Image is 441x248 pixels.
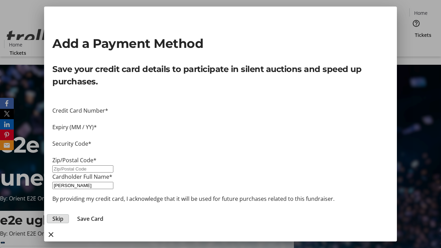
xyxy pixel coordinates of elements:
[52,115,389,123] iframe: Secure card number input frame
[52,195,389,203] p: By providing my credit card, I acknowledge that it will be used for future purchases related to t...
[52,182,113,189] input: Card Holder Name
[52,173,112,180] label: Cardholder Full Name*
[52,140,91,147] label: Security Code*
[52,148,389,156] iframe: Secure CVC input frame
[52,107,108,114] label: Credit Card Number*
[52,165,113,173] input: Zip/Postal Code
[72,215,109,223] button: Save Card
[77,215,103,223] span: Save Card
[47,214,69,223] button: Skip
[52,215,63,223] span: Skip
[52,131,389,139] iframe: Secure expiration date input frame
[44,228,58,241] button: close
[52,156,96,164] label: Zip/Postal Code*
[52,63,389,88] p: Save your credit card details to participate in silent auctions and speed up purchases.
[52,34,389,53] h2: Add a Payment Method
[52,123,97,131] label: Expiry (MM / YY)*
